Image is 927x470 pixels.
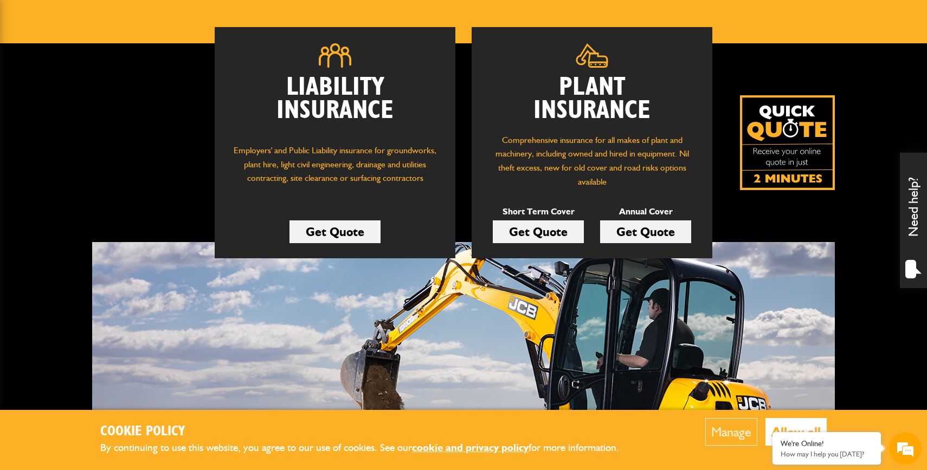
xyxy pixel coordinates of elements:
a: Get Quote [493,220,584,243]
p: Employers' and Public Liability insurance for groundworks, plant hire, light civil engineering, d... [231,143,439,195]
button: Allow all [765,418,827,446]
a: Get your insurance quote isn just 2-minutes [740,95,835,190]
img: Quick Quote [740,95,835,190]
p: Annual Cover [600,205,691,219]
p: How may I help you today? [781,450,873,458]
h2: Plant Insurance [488,76,696,122]
button: Manage [705,418,757,446]
p: Short Term Cover [493,205,584,219]
h2: Liability Insurance [231,76,439,133]
div: Need help? [900,153,927,288]
div: We're Online! [781,439,873,448]
p: By continuing to use this website, you agree to our use of cookies. See our for more information. [100,440,637,456]
p: Comprehensive insurance for all makes of plant and machinery, including owned and hired in equipm... [488,133,696,188]
a: Get Quote [600,220,691,243]
a: Get Quote [289,220,381,243]
a: cookie and privacy policy [412,441,529,454]
h2: Cookie Policy [100,423,637,440]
